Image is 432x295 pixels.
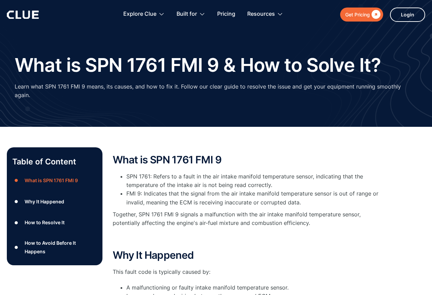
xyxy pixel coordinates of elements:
a: ●Why It Happened [12,197,97,207]
div: Get Pricing [345,10,370,19]
p: Table of Content [12,156,97,167]
a: ●What is SPN 1761 FMI 9 [12,175,97,186]
p: Together, SPN 1761 FMI 9 signals a malfunction with the air intake manifold temperature sensor, p... [113,210,386,227]
p: This fault code is typically caused by: [113,268,386,276]
div: How to Resolve It [25,218,65,227]
li: FMI 9: Indicates that the signal from the air intake manifold temperature sensor is out of range ... [126,189,386,206]
a: Get Pricing [340,8,383,22]
p: ‍ [113,234,386,243]
div: Resources [247,3,283,25]
div: ● [12,217,20,228]
li: SPN 1761: Refers to a fault in the air intake manifold temperature sensor, indicating that the te... [126,172,386,189]
p: Learn what SPN 1761 FMI 9 means, its causes, and how to fix it. Follow our clear guide to resolve... [15,82,418,99]
div: ● [12,242,20,252]
div: How to Avoid Before It Happens [25,239,97,256]
a: ●How to Resolve It [12,217,97,228]
a: Pricing [217,3,235,25]
div: ● [12,175,20,186]
div:  [370,10,380,19]
div: Why It Happened [25,197,64,206]
div: Explore Clue [123,3,156,25]
a: ●How to Avoid Before It Happens [12,239,97,256]
a: Login [390,8,425,22]
h2: What is SPN 1761 FMI 9 [113,154,386,165]
div: Resources [247,3,275,25]
h2: Why It Happened [113,250,386,261]
div: What is SPN 1761 FMI 9 [25,176,78,185]
h1: What is SPN 1761 FMI 9 & How to Solve It? [15,55,381,76]
div: Explore Clue [123,3,165,25]
div: Built for [177,3,205,25]
div: ● [12,197,20,207]
div: Built for [177,3,197,25]
li: A malfunctioning or faulty intake manifold temperature sensor. [126,283,386,292]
